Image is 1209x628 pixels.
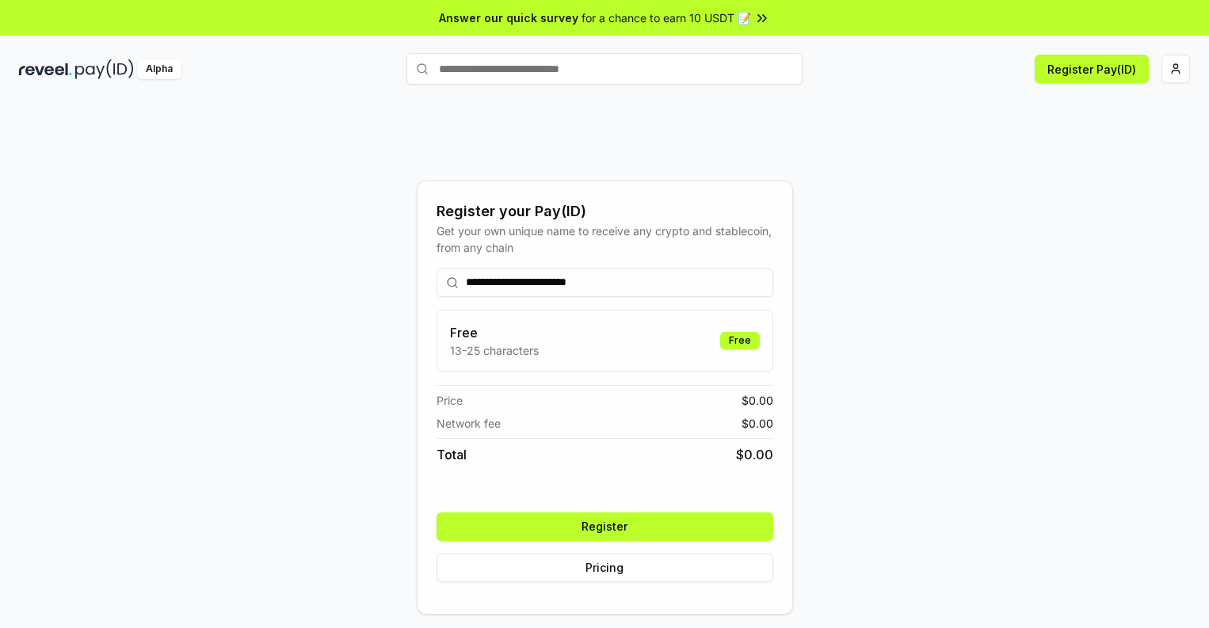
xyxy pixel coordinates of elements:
[742,392,773,409] span: $ 0.00
[19,59,72,79] img: reveel_dark
[450,342,539,359] p: 13-25 characters
[437,200,773,223] div: Register your Pay(ID)
[742,415,773,432] span: $ 0.00
[736,445,773,464] span: $ 0.00
[582,10,751,26] span: for a chance to earn 10 USDT 📝
[437,415,501,432] span: Network fee
[439,10,578,26] span: Answer our quick survey
[1035,55,1149,83] button: Register Pay(ID)
[437,392,463,409] span: Price
[450,323,539,342] h3: Free
[437,445,467,464] span: Total
[437,223,773,256] div: Get your own unique name to receive any crypto and stablecoin, from any chain
[137,59,181,79] div: Alpha
[75,59,134,79] img: pay_id
[720,332,760,349] div: Free
[437,512,773,541] button: Register
[437,554,773,582] button: Pricing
